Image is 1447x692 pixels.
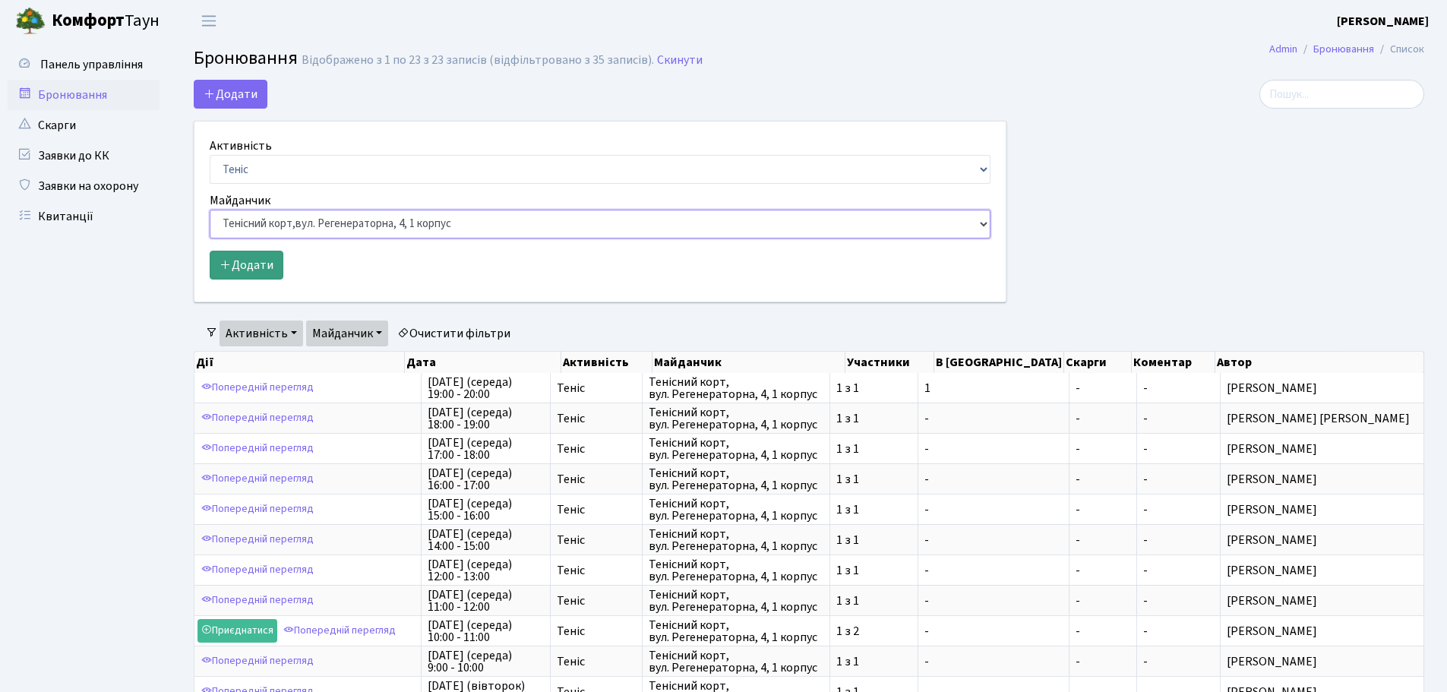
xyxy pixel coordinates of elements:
span: [PERSON_NAME] [1227,504,1417,516]
span: Теніс [557,656,636,668]
a: Попередній перегляд [197,376,318,400]
a: Попередній перегляд [197,589,318,612]
span: - [1076,534,1129,546]
span: - [1076,382,1129,394]
b: [PERSON_NAME] [1337,13,1429,30]
th: Коментар [1132,352,1215,373]
span: [DATE] (середа) 11:00 - 12:00 [428,589,544,613]
a: Заявки на охорону [8,171,160,201]
span: - [1076,564,1129,577]
span: Теніс [557,412,636,425]
a: Попередній перегляд [197,558,318,582]
a: Майданчик [306,321,388,346]
span: [DATE] (середа) 19:00 - 20:00 [428,376,544,400]
span: [PERSON_NAME] [1227,382,1417,394]
a: Бронювання [1313,41,1374,57]
a: Квитанції [8,201,160,232]
span: - [1143,471,1148,488]
span: - [924,504,1063,516]
span: 1 [924,382,1063,394]
span: Теніс [557,382,636,394]
span: - [924,625,1063,637]
span: 1 з 1 [836,656,912,668]
th: Участники [845,352,934,373]
th: Дата [405,352,561,373]
a: Активність [220,321,303,346]
a: Очистити фільтри [391,321,517,346]
span: - [924,443,1063,455]
span: Теніс [557,473,636,485]
span: Тенісний корт, вул. Регенераторна, 4, 1 корпус [649,467,823,491]
span: - [1143,380,1148,397]
span: [PERSON_NAME] [1227,443,1417,455]
th: В [GEOGRAPHIC_DATA] [934,352,1064,373]
a: Попередній перегляд [197,498,318,521]
a: Скинути [657,53,703,68]
span: [DATE] (середа) 17:00 - 18:00 [428,437,544,461]
th: Майданчик [652,352,846,373]
span: Теніс [557,504,636,516]
span: - [1076,595,1129,607]
span: [DATE] (середа) 15:00 - 16:00 [428,498,544,522]
span: - [1076,625,1129,637]
img: logo.png [15,6,46,36]
b: Комфорт [52,8,125,33]
span: - [1076,504,1129,516]
span: [PERSON_NAME] [1227,625,1417,637]
span: 1 з 2 [836,625,912,637]
span: Тенісний корт, вул. Регенераторна, 4, 1 корпус [649,558,823,583]
button: Додати [194,80,267,109]
span: Тенісний корт, вул. Регенераторна, 4, 1 корпус [649,649,823,674]
input: Пошук... [1259,80,1424,109]
span: [PERSON_NAME] [1227,595,1417,607]
span: - [1143,592,1148,609]
span: [PERSON_NAME] [1227,564,1417,577]
span: - [924,412,1063,425]
span: - [1143,410,1148,427]
span: [DATE] (середа) 18:00 - 19:00 [428,406,544,431]
span: - [1143,441,1148,457]
a: Заявки до КК [8,141,160,171]
a: Admin [1269,41,1297,57]
span: - [1143,623,1148,640]
span: - [924,534,1063,546]
span: - [1143,653,1148,670]
span: Тенісний корт, вул. Регенераторна, 4, 1 корпус [649,528,823,552]
span: Тенісний корт, вул. Регенераторна, 4, 1 корпус [649,589,823,613]
a: Приєднатися [197,619,277,643]
span: - [924,656,1063,668]
span: 1 з 1 [836,564,912,577]
span: - [1076,656,1129,668]
span: 1 з 1 [836,382,912,394]
span: Тенісний корт, вул. Регенераторна, 4, 1 корпус [649,437,823,461]
span: 1 з 1 [836,443,912,455]
span: 1 з 1 [836,473,912,485]
span: 1 з 1 [836,412,912,425]
a: Попередній перегляд [197,437,318,460]
a: Попередній перегляд [197,406,318,430]
span: [DATE] (середа) 10:00 - 11:00 [428,619,544,643]
th: Скарги [1064,352,1132,373]
button: Переключити навігацію [190,8,228,33]
span: Тенісний корт, вул. Регенераторна, 4, 1 корпус [649,619,823,643]
span: [PERSON_NAME] [1227,473,1417,485]
nav: breadcrumb [1246,33,1447,65]
a: Попередній перегляд [280,619,400,643]
a: Панель управління [8,49,160,80]
span: [DATE] (середа) 9:00 - 10:00 [428,649,544,674]
span: Бронювання [194,45,298,71]
span: - [924,564,1063,577]
a: Попередній перегляд [197,528,318,551]
span: - [1076,412,1129,425]
a: Скарги [8,110,160,141]
span: Теніс [557,564,636,577]
div: Відображено з 1 по 23 з 23 записів (відфільтровано з 35 записів). [302,53,654,68]
span: [DATE] (середа) 12:00 - 13:00 [428,558,544,583]
span: 1 з 1 [836,595,912,607]
span: - [924,473,1063,485]
span: Панель управління [40,56,143,73]
span: Тенісний корт, вул. Регенераторна, 4, 1 корпус [649,406,823,431]
span: - [1143,532,1148,548]
span: 1 з 1 [836,504,912,516]
span: Теніс [557,443,636,455]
